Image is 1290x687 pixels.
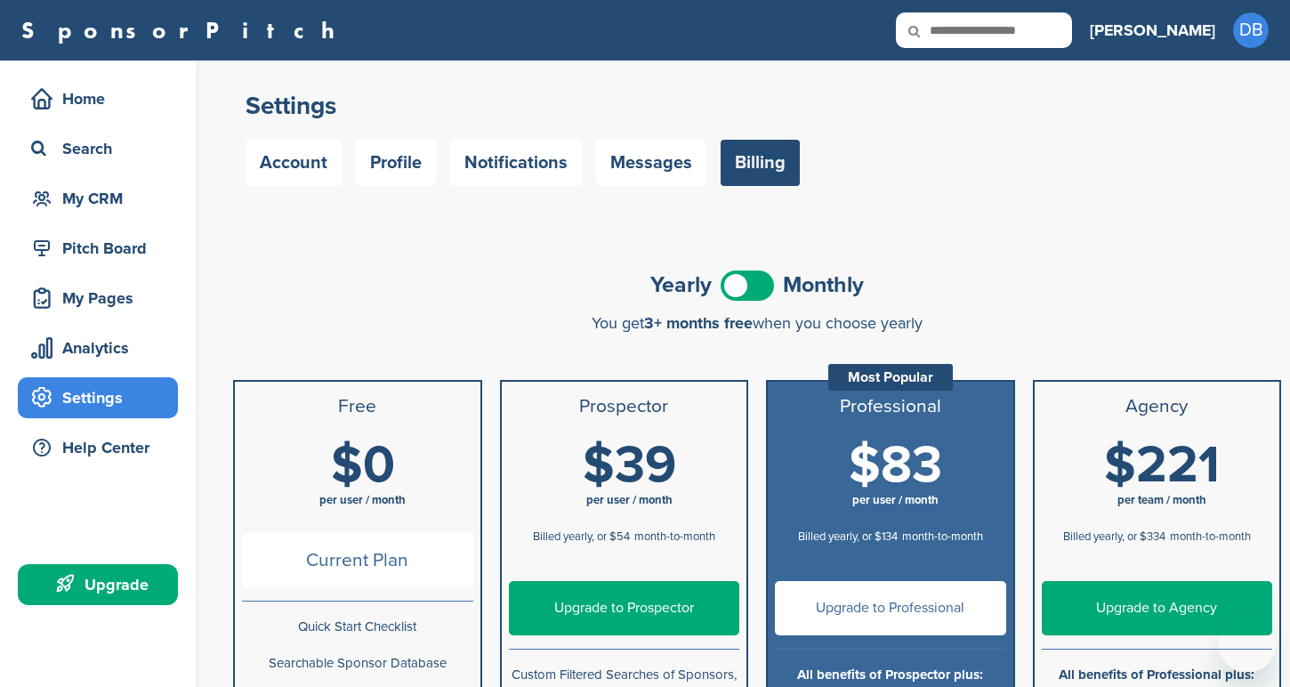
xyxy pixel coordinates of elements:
[18,564,178,605] a: Upgrade
[1104,434,1220,497] span: $221
[533,529,630,544] span: Billed yearly, or $54
[18,377,178,418] a: Settings
[1170,529,1251,544] span: month-to-month
[27,282,178,314] div: My Pages
[27,133,178,165] div: Search
[1090,11,1215,50] a: [PERSON_NAME]
[902,529,983,544] span: month-to-month
[1219,616,1276,673] iframe: Button to launch messaging window
[18,128,178,169] a: Search
[596,140,706,186] a: Messages
[233,314,1281,332] div: You get when you choose yearly
[18,178,178,219] a: My CRM
[797,667,983,683] b: All benefits of Prospector plus:
[1059,667,1254,683] b: All benefits of Professional plus:
[721,140,800,186] a: Billing
[18,427,178,468] a: Help Center
[356,140,436,186] a: Profile
[775,396,1006,417] h3: Professional
[1042,581,1273,635] a: Upgrade to Agency
[27,432,178,464] div: Help Center
[644,313,753,333] span: 3+ months free
[331,434,395,497] span: $0
[509,396,740,417] h3: Prospector
[852,493,939,507] span: per user / month
[509,581,740,635] a: Upgrade to Prospector
[319,493,406,507] span: per user / month
[650,274,712,296] span: Yearly
[1090,18,1215,43] h3: [PERSON_NAME]
[27,83,178,115] div: Home
[18,228,178,269] a: Pitch Board
[246,140,342,186] a: Account
[242,616,473,638] p: Quick Start Checklist
[27,182,178,214] div: My CRM
[828,364,953,391] div: Most Popular
[246,90,1269,122] h2: Settings
[798,529,898,544] span: Billed yearly, or $134
[18,327,178,368] a: Analytics
[634,529,715,544] span: month-to-month
[242,533,473,587] span: Current Plan
[1117,493,1206,507] span: per team / month
[18,278,178,319] a: My Pages
[242,396,473,417] h3: Free
[849,434,942,497] span: $83
[27,382,178,414] div: Settings
[242,652,473,675] p: Searchable Sponsor Database
[27,332,178,364] div: Analytics
[775,581,1006,635] a: Upgrade to Professional
[21,19,346,42] a: SponsorPitch
[27,232,178,264] div: Pitch Board
[583,434,676,497] span: $39
[586,493,673,507] span: per user / month
[450,140,582,186] a: Notifications
[18,78,178,119] a: Home
[27,569,178,601] div: Upgrade
[1042,396,1273,417] h3: Agency
[783,274,864,296] span: Monthly
[1063,529,1165,544] span: Billed yearly, or $334
[1233,12,1269,48] span: DB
